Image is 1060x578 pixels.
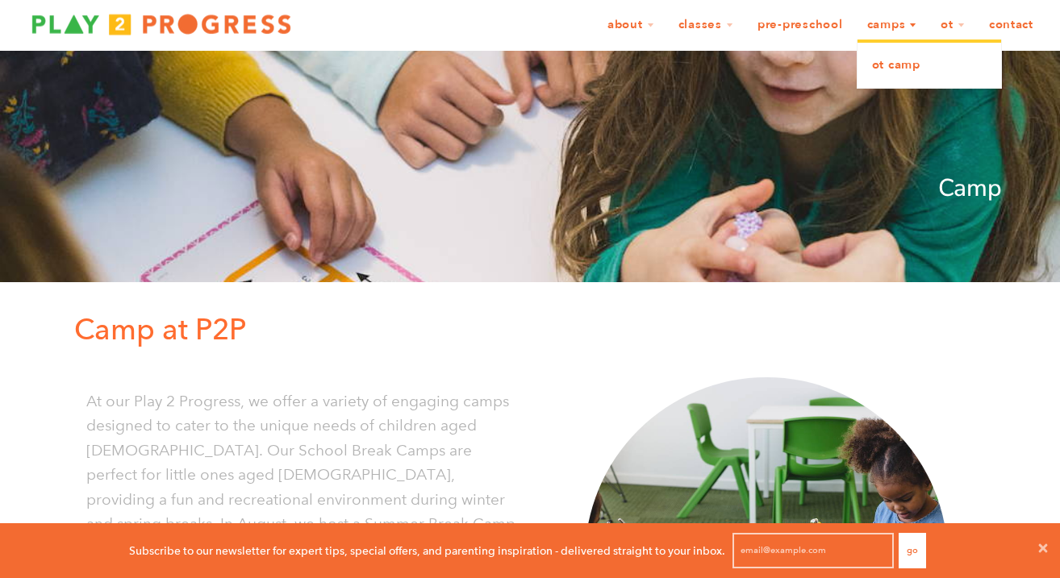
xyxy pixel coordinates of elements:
a: Pre-Preschool [747,10,853,40]
p: Subscribe to our newsletter for expert tips, special offers, and parenting inspiration - delivere... [129,542,725,559]
button: Go [899,533,926,568]
a: Camps [857,10,928,40]
a: OT [930,10,975,40]
input: email@example.com [732,533,894,568]
a: Contact [979,10,1044,40]
a: Classes [668,10,744,40]
img: Play2Progress logo [16,8,307,40]
a: OT Camp [858,48,1001,83]
p: Camp at P2P [74,306,1002,353]
a: About [597,10,665,40]
p: Camp [58,169,1002,208]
